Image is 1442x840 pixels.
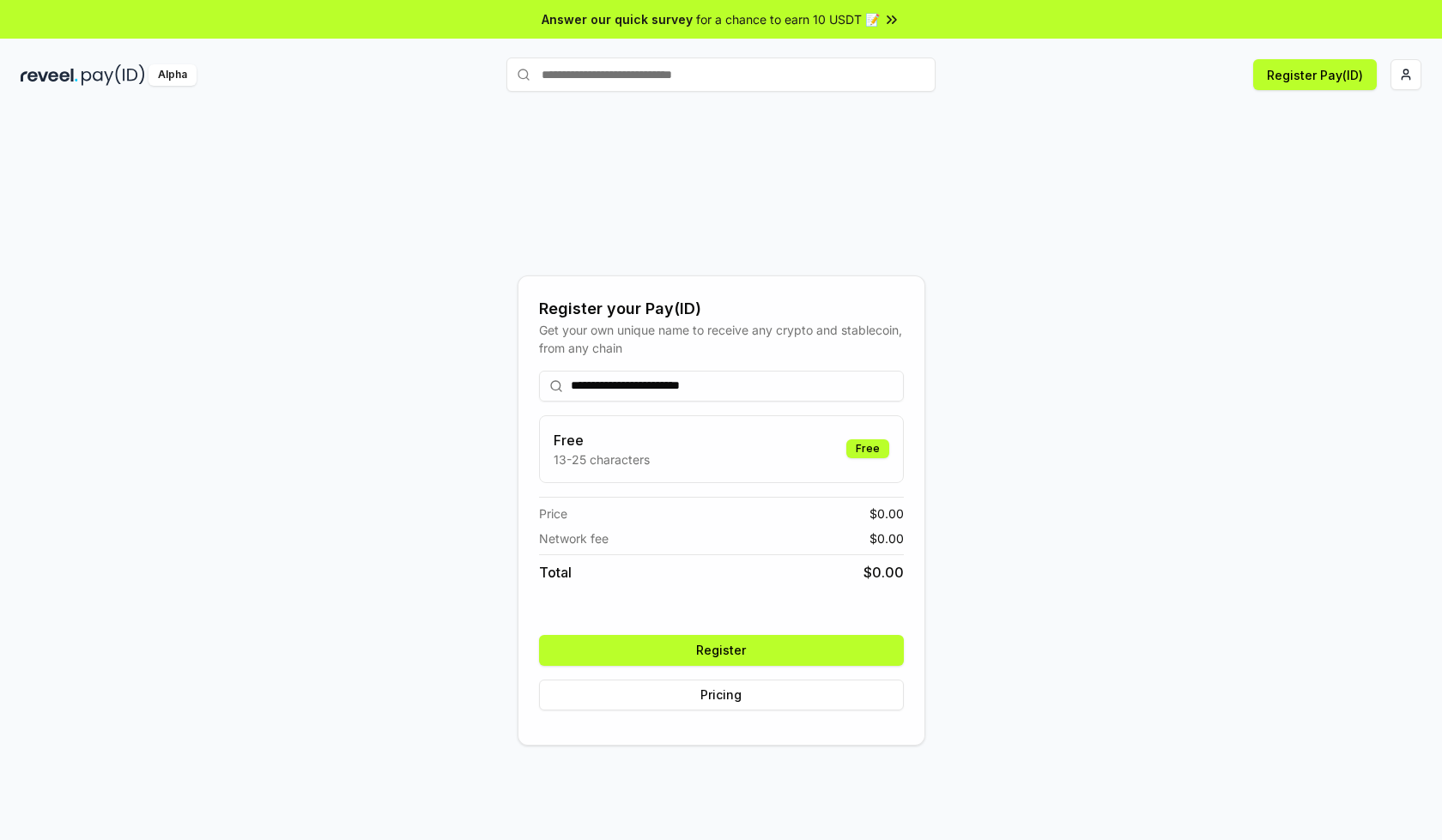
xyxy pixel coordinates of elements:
button: Register [539,635,904,666]
h3: Free [554,430,650,450]
span: Network fee [539,529,609,547]
span: for a chance to earn 10 USDT 📝 [696,10,880,28]
div: Get your own unique name to receive any crypto and stablecoin, from any chain [539,321,904,357]
p: 13-25 characters [554,450,650,468]
img: pay_id [82,64,145,86]
div: Alpha [148,64,197,86]
button: Register Pay(ID) [1253,59,1377,90]
span: Answer our quick survey [542,10,693,28]
span: Total [539,562,572,583]
div: Register your Pay(ID) [539,297,904,321]
button: Pricing [539,680,904,710]
img: reveel_dark [21,64,78,86]
span: $ 0.00 [869,529,904,547]
div: Free [846,439,889,458]
span: Price [539,505,567,523]
span: $ 0.00 [863,562,904,583]
span: $ 0.00 [869,505,904,523]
